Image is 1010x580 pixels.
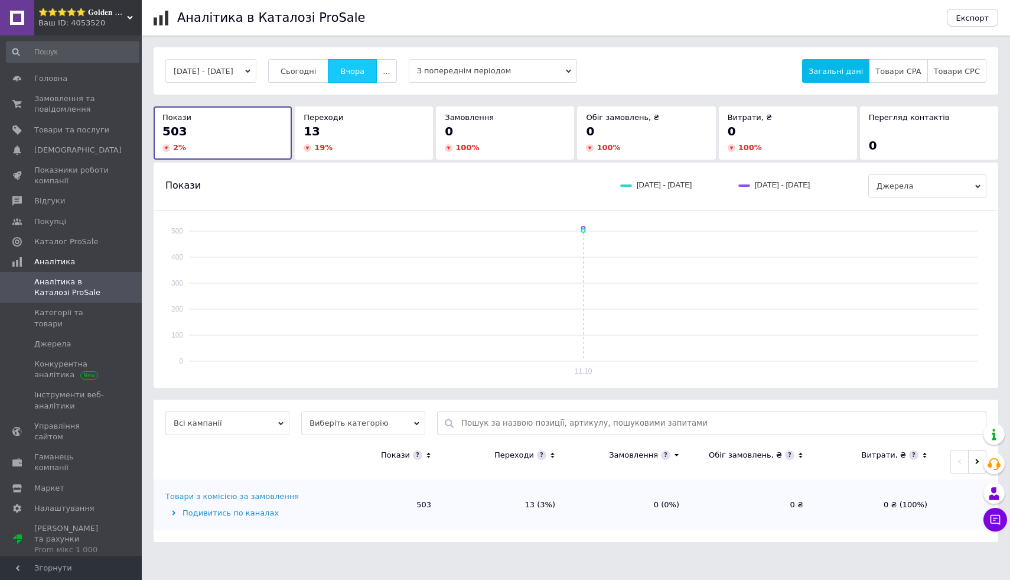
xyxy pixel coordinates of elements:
[802,59,869,83] button: Загальні дані
[927,59,986,83] button: Товари CPC
[340,67,364,76] span: Вчора
[171,279,183,287] text: 300
[875,67,921,76] span: Товари CPA
[34,216,66,227] span: Покупці
[34,145,122,155] span: [DEMOGRAPHIC_DATA]
[809,67,863,76] span: Загальні дані
[947,9,999,27] button: Експорт
[171,331,183,339] text: 100
[38,18,142,28] div: Ваш ID: 4053520
[445,124,453,138] span: 0
[409,59,577,83] span: З попереднім періодом
[177,11,365,25] h1: Аналітика в Каталозі ProSale
[179,357,183,365] text: 0
[728,113,773,122] span: Витрати, ₴
[165,491,299,502] div: Товари з комісією за замовлення
[455,143,479,152] span: 100 %
[34,196,65,206] span: Відгуки
[38,7,127,18] span: ⭐️⭐️⭐️⭐️⭐️ 𝐆𝐨𝐥𝐝𝐞𝐧 𝐌𝐚𝐫𝐤𝐞𝐭
[165,59,256,83] button: [DATE] - [DATE]
[34,523,109,556] span: [PERSON_NAME] та рахунки
[34,339,71,349] span: Джерела
[445,113,494,122] span: Замовлення
[983,508,1007,532] button: Чат з покупцем
[34,359,109,380] span: Конкурентна аналітика
[171,305,183,313] text: 200
[956,14,989,22] span: Експорт
[34,503,95,514] span: Налаштування
[328,59,377,83] button: Вчора
[162,124,187,138] span: 503
[934,67,980,76] span: Товари CPC
[609,450,658,461] div: Замовлення
[34,165,109,186] span: Показники роботи компанії
[281,67,317,76] span: Сьогодні
[861,450,906,461] div: Витрати, ₴
[869,113,950,122] span: Перегляд контактів
[34,483,64,494] span: Маркет
[869,138,877,153] span: 0
[165,508,316,519] div: Подивитись по каналах
[319,479,443,530] td: 503
[304,124,320,138] span: 13
[383,67,390,76] span: ...
[171,227,183,235] text: 500
[34,277,109,298] span: Аналітика в Каталозі ProSale
[586,113,659,122] span: Обіг замовлень, ₴
[304,113,343,122] span: Переходи
[738,143,762,152] span: 100 %
[34,452,109,473] span: Гаманець компанії
[34,307,109,329] span: Категорії та товари
[162,113,191,122] span: Покази
[868,174,986,198] span: Джерела
[567,479,691,530] td: 0 (0%)
[314,143,333,152] span: 19 %
[381,450,410,461] div: Покази
[728,124,736,138] span: 0
[6,41,139,63] input: Пошук
[171,253,183,261] text: 400
[443,479,567,530] td: 13 (3%)
[173,143,186,152] span: 2 %
[815,479,939,530] td: 0 ₴ (100%)
[34,390,109,411] span: Інструменти веб-аналітики
[34,93,109,115] span: Замовлення та повідомлення
[34,73,67,84] span: Головна
[34,236,98,247] span: Каталог ProSale
[34,545,109,555] div: Prom мікс 1 000
[34,257,75,267] span: Аналітика
[494,450,534,461] div: Переходи
[301,411,425,435] span: Виберіть категорію
[869,59,927,83] button: Товари CPA
[165,411,289,435] span: Всі кампанії
[691,479,815,530] td: 0 ₴
[34,421,109,442] span: Управління сайтом
[586,124,594,138] span: 0
[709,450,782,461] div: Обіг замовлень, ₴
[34,125,109,135] span: Товари та послуги
[376,59,396,83] button: ...
[165,179,201,192] span: Покази
[268,59,329,83] button: Сьогодні
[574,367,592,375] text: 11.10
[461,412,980,435] input: Пошук за назвою позиції, артикулу, пошуковими запитами
[597,143,620,152] span: 100 %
